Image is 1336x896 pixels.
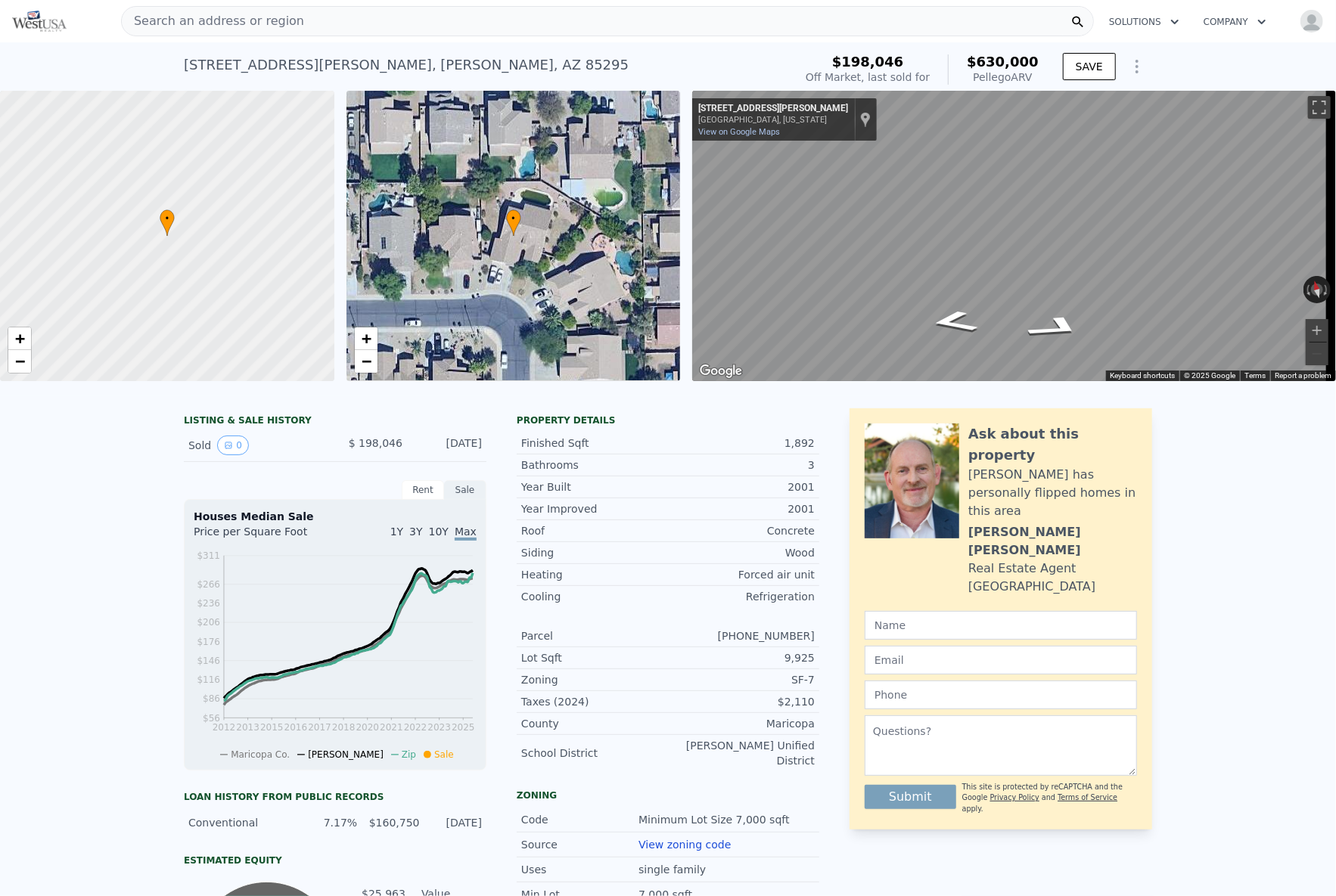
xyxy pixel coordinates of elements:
tspan: $146 [197,656,220,666]
span: Max [455,526,477,541]
button: Rotate counterclockwise [1303,276,1312,303]
path: Go West, E Harrison St [910,305,998,339]
input: Phone [865,681,1137,709]
div: Year Built [521,479,668,495]
div: Houses Median Sale [194,509,477,524]
div: County [521,716,668,731]
div: Property details [517,414,819,426]
div: Real Estate Agent [968,560,1077,578]
div: Off Market, last sold for [806,70,930,85]
span: 1Y [390,526,403,538]
div: [PERSON_NAME] Unified District [668,738,815,768]
span: Search an address or region [122,12,304,30]
a: Zoom in [355,327,377,350]
div: Rent [402,480,444,500]
div: Refrigeration [668,589,815,604]
tspan: 2013 [236,722,259,733]
div: Heating [521,567,668,582]
div: 1,892 [668,436,815,451]
div: [DATE] [429,815,482,830]
img: Google [696,361,746,381]
div: [STREET_ADDRESS][PERSON_NAME] [698,103,848,115]
div: Minimum Lot Size 7,000 sqft [638,812,792,827]
div: [PERSON_NAME] has personally flipped homes in this area [968,466,1137,520]
a: Privacy Policy [990,793,1039,801]
div: $160,750 [366,815,419,830]
a: View zoning code [638,839,731,851]
tspan: 2018 [332,722,356,733]
div: 7.17% [304,815,357,830]
div: Sold [188,436,323,455]
div: 9,925 [668,650,815,665]
a: Terms of Service [1058,793,1117,801]
div: Source [521,837,638,852]
span: • [160,212,175,225]
div: 3 [668,457,815,473]
a: Report a problem [1275,371,1331,380]
span: − [15,352,25,370]
tspan: 2025 [452,722,475,733]
a: Open this area in Google Maps (opens a new window) [696,361,746,381]
div: Street View [692,91,1336,381]
tspan: 2020 [356,722,380,733]
tspan: $236 [197,598,220,609]
tspan: 2017 [308,722,331,733]
tspan: 2015 [260,722,284,733]
div: [PERSON_NAME] [PERSON_NAME] [968,523,1137,560]
div: [DATE] [415,436,482,455]
button: Keyboard shortcuts [1110,370,1175,381]
div: Estimated Equity [184,854,486,867]
tspan: $86 [203,694,220,705]
button: Toggle fullscreen view [1308,96,1331,119]
div: [GEOGRAPHIC_DATA], [US_STATE] [698,115,848,125]
div: [STREET_ADDRESS][PERSON_NAME] , [PERSON_NAME] , AZ 85295 [184,54,629,76]
a: Zoom out [8,350,31,373]
div: This site is protected by reCAPTCHA and the Google and apply. [962,782,1137,814]
div: Pellego ARV [967,70,1039,85]
tspan: 2022 [404,722,427,733]
span: 3Y [409,526,422,538]
div: SF-7 [668,672,815,687]
span: Maricopa Co. [231,749,290,760]
span: $ 198,046 [349,437,402,449]
div: • [160,209,175,236]
div: [GEOGRAPHIC_DATA] [968,578,1095,596]
div: Roof [521,523,668,538]
div: 2001 [668,501,815,516]
path: Go Southeast, S Jacana Ln [1003,309,1111,345]
div: Siding [521,545,668,560]
a: View on Google Maps [698,127,780,137]
div: Forced air unit [668,567,815,582]
button: Company [1192,8,1279,36]
span: + [15,329,25,348]
div: Taxes (2024) [521,694,668,709]
button: Zoom in [1306,319,1328,342]
input: Email [865,646,1137,674]
div: $2,110 [668,694,815,709]
span: 10Y [429,526,449,538]
button: SAVE [1063,53,1116,80]
div: LISTING & SALE HISTORY [184,414,486,429]
div: Code [521,812,638,827]
div: Parcel [521,628,668,643]
tspan: $206 [197,618,220,628]
img: avatar [1300,9,1324,33]
button: Reset the view [1308,275,1326,305]
div: Year Improved [521,501,668,516]
span: • [506,212,521,225]
div: School District [521,746,668,761]
button: Submit [865,785,956,809]
a: Zoom out [355,350,377,373]
div: Loan history from public records [184,791,486,803]
span: Sale [434,749,454,760]
tspan: $266 [197,579,220,590]
img: Pellego [12,11,67,32]
span: $630,000 [967,54,1039,70]
tspan: $56 [203,713,220,724]
div: Sale [444,480,486,500]
div: 2001 [668,479,815,495]
tspan: 2016 [284,722,308,733]
tspan: $311 [197,550,220,561]
div: single family [638,862,709,877]
a: Show location on map [860,111,871,128]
